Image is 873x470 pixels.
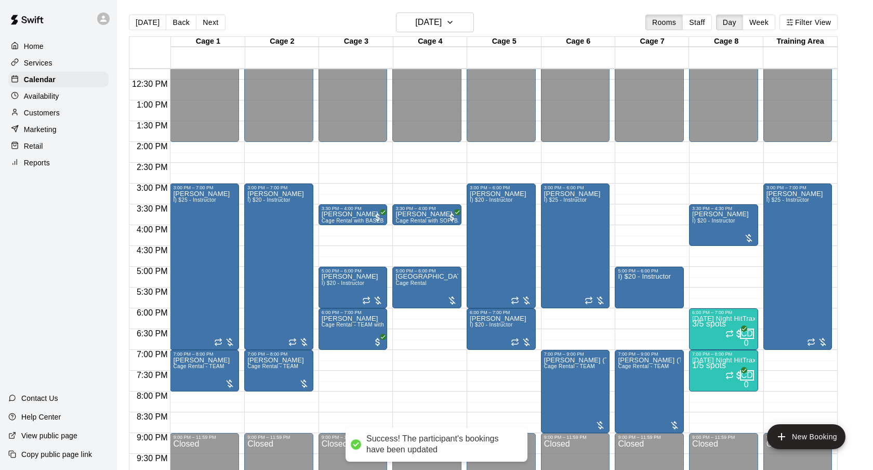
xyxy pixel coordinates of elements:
button: Rooms [645,15,683,30]
div: 3:00 PM – 7:00 PM [247,185,310,190]
div: 7:00 PM – 8:00 PM: Cage Rental - TEAM [244,350,313,391]
div: Cage 8 [689,37,763,47]
span: Recurring event [511,338,519,346]
div: 3:00 PM – 7:00 PM [766,185,829,190]
button: add [767,424,845,449]
button: [DATE] [129,15,166,30]
span: All customers have paid [373,337,383,347]
div: Cage 1 [171,37,245,47]
span: Cage Rental - TEAM [544,363,595,369]
div: 5:00 PM – 6:00 PM: I) $20 - Instructor [319,267,388,308]
span: All customers have paid [373,212,383,223]
span: 7:30 PM [134,371,170,380]
span: I) $20 - Instructor [470,322,512,328]
span: All customers have paid [447,212,457,223]
h6: [DATE] [415,15,442,30]
div: 3:30 PM – 4:00 PM: Emma Viellion [392,204,461,225]
span: 3:00 PM [134,184,170,192]
div: 7:00 PM – 9:00 PM: Cage Rental - TEAM [615,350,684,433]
p: Availability [24,91,59,101]
p: Contact Us [21,393,58,403]
span: 9:00 PM [134,433,170,442]
span: 2:00 PM [134,142,170,151]
p: Help Center [21,412,61,422]
div: 7:00 PM – 8:00 PM [692,351,755,357]
div: 9:00 PM – 11:59 PM [618,435,681,440]
span: Cage Rental with BASEBALL Pitching Machine [322,218,438,224]
span: 9:30 PM [134,454,170,463]
span: I) $25 - Instructor [544,197,587,203]
span: 7:00 PM [134,350,170,359]
button: Staff [682,15,712,30]
div: 5:00 PM – 6:00 PM [618,268,681,273]
div: 6:00 PM – 7:00 PM: Friday Night HitTrax Hitting REPS Class (6-12 year olds) [689,308,758,350]
span: Cage Rental - TEAM [247,363,298,369]
div: Cage 4 [393,37,467,47]
span: Recurring event [288,338,297,346]
div: 3:00 PM – 7:00 PM: I) $25 - Instructor [170,184,239,350]
span: 5:00 PM [134,267,170,276]
button: Day [716,15,743,30]
span: Recurring event [725,330,734,338]
button: Filter View [779,15,838,30]
span: I) $20 - Instructor [692,218,735,224]
div: 3:30 PM – 4:00 PM [322,206,385,211]
div: 3:30 PM – 4:00 PM: Max Viellion [319,204,388,225]
span: Recurring event [511,296,519,305]
span: 8:30 PM [134,412,170,421]
span: Cage Rental - TEAM [618,363,669,369]
span: Cage Rental - TEAM with Pitching Machine [322,322,428,328]
div: 6:00 PM – 7:00 PM [470,310,533,315]
span: Recurring event [362,296,371,305]
span: Recurring event [585,296,593,305]
div: 3:00 PM – 7:00 PM [173,185,236,190]
span: All customers have paid [734,329,744,339]
div: 3:30 PM – 4:30 PM [692,206,755,211]
span: I) $25 - Instructor [766,197,809,203]
button: Week [743,15,775,30]
div: 3:00 PM – 6:00 PM [470,185,533,190]
span: 5:30 PM [134,288,170,296]
span: All customers have paid [734,370,744,381]
p: Marketing [24,124,57,135]
span: CD [741,371,753,380]
span: 1:30 PM [134,121,170,130]
div: 3:00 PM – 7:00 PM: I) $20 - Instructor [244,184,313,350]
span: 1/5 spots filled [692,361,726,370]
div: Cage 5 [467,37,541,47]
span: 3:30 PM [134,204,170,213]
div: 7:00 PM – 9:00 PM: Cage Rental - TEAM [541,350,610,433]
div: Success! The participant's bookings have been updated [366,434,517,455]
span: Cage Rental with SOFTBALL Pitching Machine [395,218,511,224]
div: 7:00 PM – 9:00 PM [618,351,681,357]
div: 9:00 PM – 11:59 PM [247,435,310,440]
div: 3:30 PM – 4:00 PM [395,206,458,211]
div: 5:00 PM – 6:00 PM: Cage Rental [392,267,461,308]
div: 7:00 PM – 8:00 PM [247,351,310,357]
div: Chris Dietrich [740,370,754,381]
p: Retail [24,141,43,151]
span: 1:00 PM [134,100,170,109]
div: 5:00 PM – 6:00 PM [322,268,385,273]
div: 3:30 PM – 4:30 PM: I) $20 - Instructor [689,204,758,246]
div: 3:00 PM – 6:00 PM: I) $25 - Instructor [541,184,610,308]
div: 7:00 PM – 8:00 PM: Cage Rental - TEAM [170,350,239,391]
span: Recurring event [214,338,222,346]
div: 9:00 PM – 11:59 PM [692,435,755,440]
div: 7:00 PM – 8:00 PM: Friday Night HitTrax Hitting REPS Class (6-12 year olds) [689,350,758,391]
div: 7:00 PM – 9:00 PM [544,351,607,357]
span: Cage Rental - TEAM [173,363,224,369]
span: Recurring event [807,338,815,346]
p: Home [24,41,44,51]
span: Recurring event [725,371,734,380]
p: Calendar [24,74,56,85]
div: Cage 3 [319,37,393,47]
span: 4:30 PM [134,246,170,255]
span: Chris Dietrich [744,370,754,389]
span: 8:00 PM [134,391,170,400]
p: Reports [24,158,50,168]
span: Cage Rental [395,280,426,286]
div: 9:00 PM – 11:59 PM [173,435,236,440]
div: 6:00 PM – 7:00 PM: Cage Rental - TEAM with Pitching Machine [319,308,388,350]
div: 6:00 PM – 7:00 PM [322,310,385,315]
